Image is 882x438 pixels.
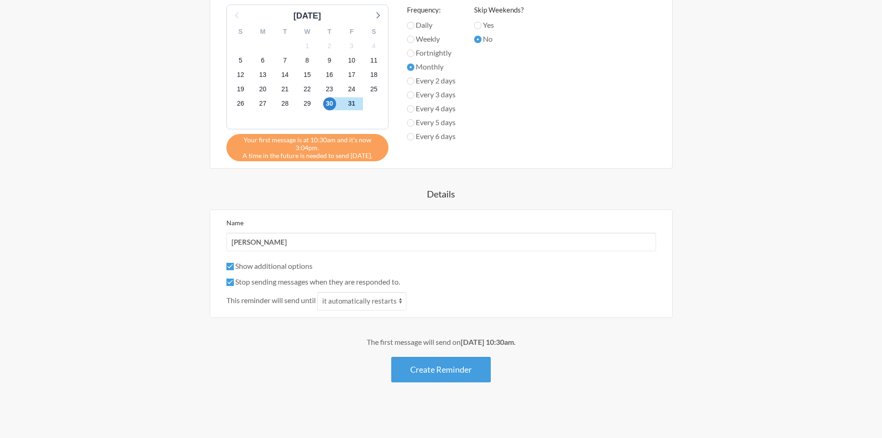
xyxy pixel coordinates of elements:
[368,69,381,82] span: Tuesday, November 18, 2025
[226,219,244,227] label: Name
[345,69,358,82] span: Monday, November 17, 2025
[234,83,247,96] span: Wednesday, November 19, 2025
[474,19,524,31] label: Yes
[407,61,456,72] label: Monthly
[226,277,400,286] label: Stop sending messages when they are responded to.
[341,25,363,39] div: F
[226,261,313,270] label: Show additional options
[279,97,292,110] span: Friday, November 28, 2025
[279,54,292,67] span: Friday, November 7, 2025
[323,83,336,96] span: Sunday, November 23, 2025
[234,97,247,110] span: Wednesday, November 26, 2025
[230,25,252,39] div: S
[407,119,414,127] input: Every 5 days
[407,50,414,57] input: Fortnightly
[323,69,336,82] span: Sunday, November 16, 2025
[323,54,336,67] span: Sunday, November 9, 2025
[407,117,456,128] label: Every 5 days
[323,39,336,52] span: Sunday, November 2, 2025
[461,337,514,346] strong: [DATE] 10:30am
[407,47,456,58] label: Fortnightly
[301,97,314,110] span: Saturday, November 29, 2025
[474,5,524,15] label: Skip Weekends?
[233,136,382,152] span: Your first message is at 10:30am and it's now 3:04pm.
[226,295,316,306] span: This reminder will send until
[256,97,269,110] span: Thursday, November 27, 2025
[301,69,314,82] span: Saturday, November 15, 2025
[368,83,381,96] span: Tuesday, November 25, 2025
[234,54,247,67] span: Wednesday, November 5, 2025
[474,33,524,44] label: No
[363,25,385,39] div: S
[474,36,482,43] input: No
[290,10,325,22] div: [DATE]
[407,33,456,44] label: Weekly
[256,69,269,82] span: Thursday, November 13, 2025
[252,25,274,39] div: M
[407,91,414,99] input: Every 3 days
[345,97,358,110] span: Monday, December 1, 2025
[226,233,656,251] input: We suggest a 2 to 4 word name
[407,63,414,71] input: Monthly
[345,83,358,96] span: Monday, November 24, 2025
[407,5,456,15] label: Frequency:
[407,22,414,29] input: Daily
[407,89,456,100] label: Every 3 days
[368,39,381,52] span: Tuesday, November 4, 2025
[407,105,414,113] input: Every 4 days
[256,83,269,96] span: Thursday, November 20, 2025
[173,187,710,200] h4: Details
[323,97,336,110] span: Sunday, November 30, 2025
[274,25,296,39] div: T
[301,54,314,67] span: Saturday, November 8, 2025
[407,131,456,142] label: Every 6 days
[226,279,234,286] input: Stop sending messages when they are responded to.
[368,54,381,67] span: Tuesday, November 11, 2025
[234,69,247,82] span: Wednesday, November 12, 2025
[296,25,319,39] div: W
[301,39,314,52] span: Saturday, November 1, 2025
[407,77,414,85] input: Every 2 days
[474,22,482,29] input: Yes
[345,39,358,52] span: Monday, November 3, 2025
[407,75,456,86] label: Every 2 days
[345,54,358,67] span: Monday, November 10, 2025
[173,336,710,348] div: The first message will send on .
[407,36,414,43] input: Weekly
[319,25,341,39] div: T
[279,69,292,82] span: Friday, November 14, 2025
[226,134,388,161] div: A time in the future is needed to send [DATE].
[407,103,456,114] label: Every 4 days
[301,83,314,96] span: Saturday, November 22, 2025
[391,357,491,382] button: Create Reminder
[279,83,292,96] span: Friday, November 21, 2025
[407,133,414,140] input: Every 6 days
[226,263,234,270] input: Show additional options
[256,54,269,67] span: Thursday, November 6, 2025
[407,19,456,31] label: Daily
